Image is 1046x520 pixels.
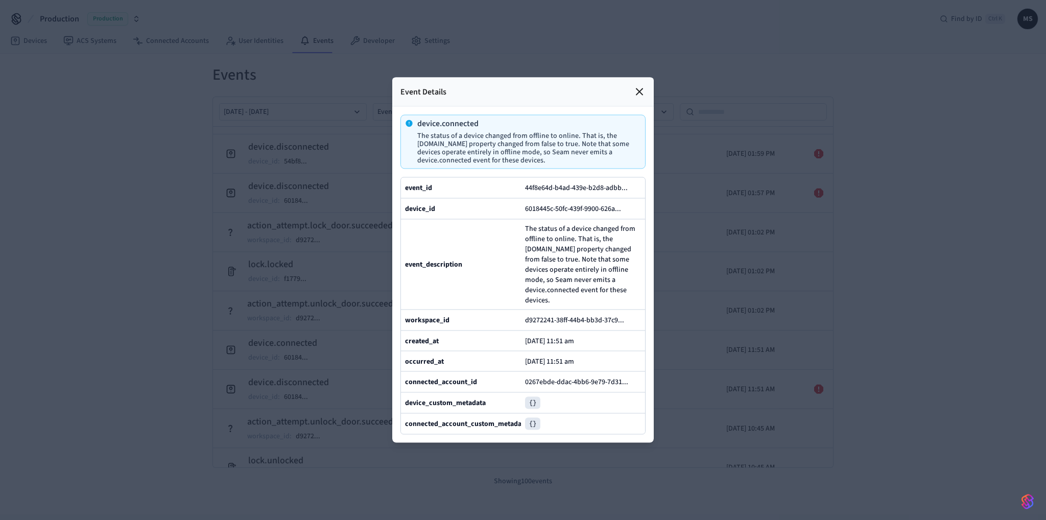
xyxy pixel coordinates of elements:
[405,315,449,325] b: workspace_id
[405,377,477,387] b: connected_account_id
[525,357,574,365] p: [DATE] 11:51 am
[525,337,574,345] p: [DATE] 11:51 am
[405,336,439,346] b: created_at
[417,132,637,164] p: The status of a device changed from offline to online. That is, the [DOMAIN_NAME] property change...
[1021,493,1034,510] img: SeamLogoGradient.69752ec5.svg
[523,203,631,215] button: 6018445c-50fc-439f-9900-626a...
[417,120,637,128] p: device.connected
[405,183,432,193] b: event_id
[405,259,462,270] b: event_description
[525,224,641,305] span: The status of a device changed from offline to online. That is, the [DOMAIN_NAME] property change...
[523,376,638,388] button: 0267ebde-ddac-4bb6-9e79-7d31...
[400,86,446,98] p: Event Details
[405,419,528,429] b: connected_account_custom_metadata
[525,418,540,430] pre: {}
[523,182,638,194] button: 44f8e64d-b4ad-439e-b2d8-adbb...
[405,356,444,366] b: occurred_at
[525,397,540,409] pre: {}
[405,398,486,408] b: device_custom_metadata
[405,204,435,214] b: device_id
[523,314,634,326] button: d9272241-38ff-44b4-bb3d-37c9...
